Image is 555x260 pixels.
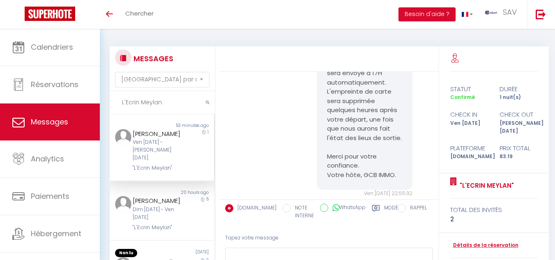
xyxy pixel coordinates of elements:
a: Détails de la réservation [450,242,518,249]
span: Chercher [125,9,154,18]
div: 53 minutes ago [162,122,214,129]
span: 1 [207,129,209,135]
h3: MESSAGES [131,49,173,68]
div: [PERSON_NAME] [133,129,183,139]
div: 83.19 [494,153,543,161]
label: RAPPEL [406,204,427,213]
div: [DOMAIN_NAME] [444,153,494,161]
div: Prix total [494,143,543,153]
div: check out [494,110,543,120]
div: total des invités [450,205,538,215]
span: SAV [503,7,517,17]
p: Votre hôte, GCB IMMO. [327,170,402,180]
div: "L'Ecrin Meylan" [133,164,183,172]
div: [PERSON_NAME] [133,196,183,206]
input: Rechercher un mot clé [110,91,215,114]
img: ... [485,11,497,14]
div: [DATE] [162,249,214,257]
p: Merci pour votre confiance. [327,152,402,170]
div: [PERSON_NAME] [DATE] [494,120,543,135]
div: Plateforme [444,143,494,153]
span: 5 [206,196,209,202]
span: Non lu [115,249,137,257]
div: Ven [DATE] 22:55:32 [317,190,412,198]
button: Besoin d'aide ? [398,7,456,21]
div: 20 hours ago [162,189,214,196]
div: Ven [DATE] [444,120,494,135]
span: Hébergement [31,228,81,239]
div: Dim [DATE] - Ven [DATE] [133,206,183,221]
div: 1 nuit(s) [494,94,543,101]
span: Paiements [31,191,69,201]
span: Réservations [31,79,78,90]
img: Super Booking [25,7,75,21]
img: ... [115,196,131,212]
img: logout [536,9,546,19]
label: NOTE INTERNE [291,204,314,220]
a: "L'Ecrin Meylan" [457,181,514,191]
div: check in [444,110,494,120]
label: [DOMAIN_NAME] [233,204,276,213]
span: Messages [31,117,68,127]
div: Tapez votre message [225,228,433,248]
span: Confirmé [450,94,475,101]
div: statut [444,84,494,94]
label: Modèles [384,204,406,221]
div: "L'Ecrin Meylan" [133,223,183,232]
label: WhatsApp [328,204,366,213]
p: L'empreinte de carte sera supprimée quelques heures après votre départ, une fois que nous aurons ... [327,87,402,143]
div: durée [494,84,543,94]
img: ... [115,129,131,145]
span: Calendriers [31,42,73,52]
div: 2 [450,214,538,224]
span: Analytics [31,154,64,164]
div: Ven [DATE] - [PERSON_NAME] [DATE] [133,138,183,162]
